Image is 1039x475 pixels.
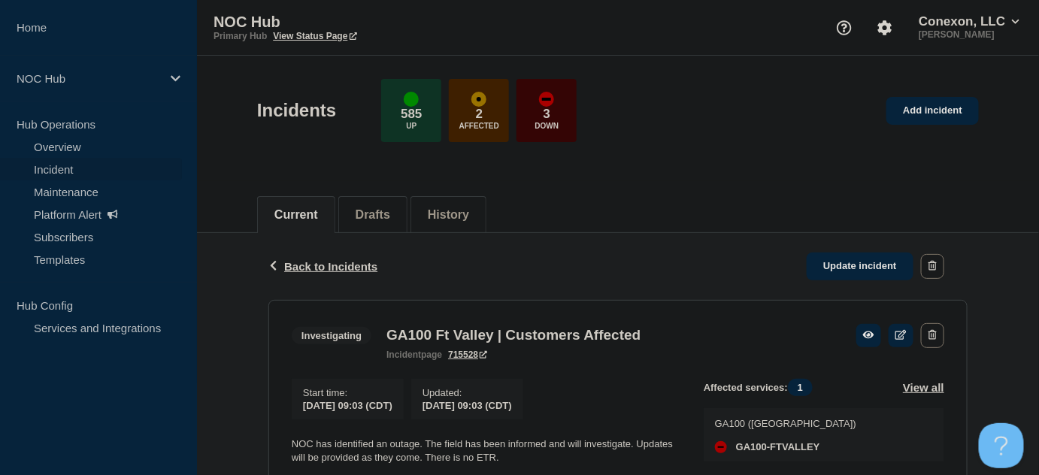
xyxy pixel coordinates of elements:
p: Up [406,122,417,130]
p: Start time : [303,387,392,398]
div: up [404,92,419,107]
p: 3 [544,107,550,122]
button: Drafts [356,208,390,222]
a: Add incident [886,97,979,125]
p: Updated : [423,387,512,398]
button: History [428,208,469,222]
p: NOC Hub [214,14,514,31]
div: down [539,92,554,107]
a: View Status Page [273,31,356,41]
div: [DATE] 09:03 (CDT) [423,398,512,411]
p: NOC has identified an outage. The field has been informed and will investigate. Updates will be p... [292,437,680,465]
p: 585 [401,107,422,122]
button: Current [274,208,318,222]
span: GA100-FTVALLEY [736,441,820,453]
span: incident [386,349,421,360]
p: GA100 ([GEOGRAPHIC_DATA]) [715,418,856,429]
p: 2 [476,107,483,122]
iframe: Help Scout Beacon - Open [979,423,1024,468]
a: Update incident [807,253,913,280]
h1: Incidents [257,100,336,121]
p: NOC Hub [17,72,161,85]
p: Affected [459,122,499,130]
button: Conexon, LLC [916,14,1022,29]
p: Primary Hub [214,31,267,41]
a: 715528 [448,349,487,360]
h3: GA100 Ft Valley | Customers Affected [386,327,641,343]
span: Back to Incidents [284,260,377,273]
div: affected [471,92,486,107]
span: [DATE] 09:03 (CDT) [303,400,392,411]
button: Support [828,12,860,44]
p: Down [535,122,559,130]
p: [PERSON_NAME] [916,29,1022,40]
button: Account settings [869,12,901,44]
button: View all [903,379,944,396]
p: page [386,349,442,360]
span: Investigating [292,327,371,344]
span: Affected services: [704,379,820,396]
div: down [715,441,727,453]
button: Back to Incidents [268,260,377,273]
span: 1 [788,379,813,396]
